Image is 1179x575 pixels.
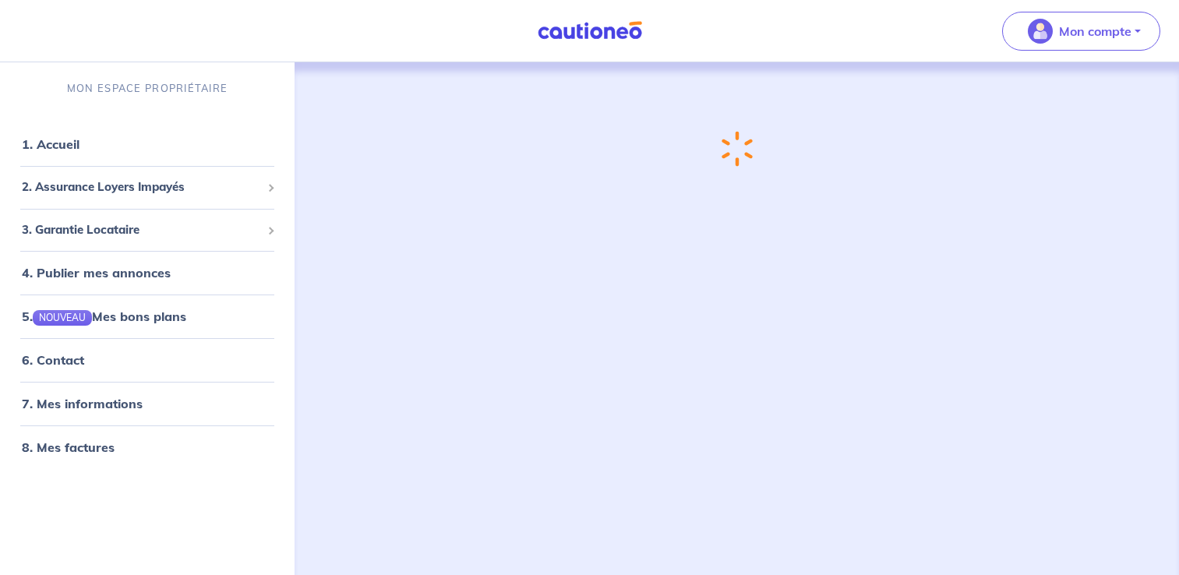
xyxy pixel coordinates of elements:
[6,301,288,332] div: 5.NOUVEAUMes bons plans
[22,309,186,324] a: 5.NOUVEAUMes bons plans
[6,129,288,160] div: 1. Accueil
[22,352,84,368] a: 6. Contact
[6,215,288,245] div: 3. Garantie Locataire
[531,21,648,41] img: Cautioneo
[22,265,171,280] a: 4. Publier mes annonces
[22,396,143,411] a: 7. Mes informations
[6,388,288,419] div: 7. Mes informations
[1028,19,1053,44] img: illu_account_valid_menu.svg
[722,131,753,167] img: loading-spinner
[22,439,115,455] a: 8. Mes factures
[1002,12,1160,51] button: illu_account_valid_menu.svgMon compte
[22,136,79,152] a: 1. Accueil
[1059,22,1131,41] p: Mon compte
[22,178,261,196] span: 2. Assurance Loyers Impayés
[67,81,228,96] p: MON ESPACE PROPRIÉTAIRE
[6,344,288,376] div: 6. Contact
[6,172,288,203] div: 2. Assurance Loyers Impayés
[6,257,288,288] div: 4. Publier mes annonces
[6,432,288,463] div: 8. Mes factures
[22,221,261,239] span: 3. Garantie Locataire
